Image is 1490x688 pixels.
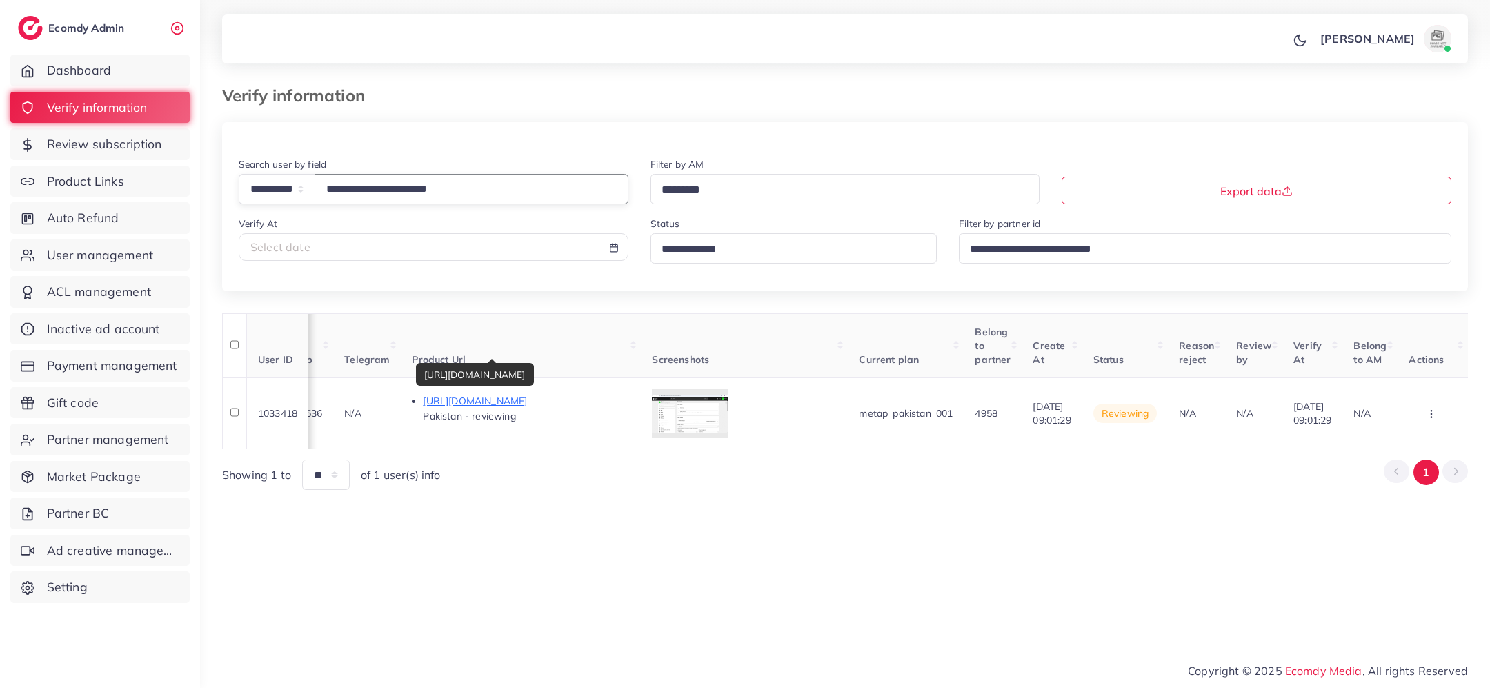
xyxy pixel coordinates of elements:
span: Belong to partner [975,326,1011,366]
a: User management [10,239,190,271]
span: Export data [1220,184,1293,198]
a: Gift code [10,387,190,419]
span: Reason reject [1179,340,1214,366]
span: Product Links [47,173,124,190]
span: Screenshots [652,353,709,366]
span: Market Package [47,468,141,486]
span: N/A [1179,407,1195,420]
a: Review subscription [10,128,190,160]
div: Search for option [959,233,1451,263]
span: N/A [344,407,361,420]
a: [PERSON_NAME]avatar [1313,25,1457,52]
span: Pakistan - reviewing [423,410,515,422]
a: Auto Refund [10,202,190,234]
span: 4958 [975,407,997,420]
span: Create At [1033,340,1065,366]
h3: Verify information [222,86,376,106]
button: Go to page 1 [1413,460,1439,485]
a: ACL management [10,276,190,308]
label: Filter by partner id [959,217,1040,230]
label: Search user by field [239,157,326,171]
span: Product Url [412,353,466,366]
label: Status [650,217,680,230]
input: Search for option [965,239,1433,260]
ul: Pagination [1384,460,1468,485]
span: Actions [1409,353,1444,366]
label: Filter by AM [650,157,704,171]
a: Ecomdy Media [1285,664,1362,678]
a: Verify information [10,92,190,124]
div: Search for option [650,174,1040,204]
img: logo [18,16,43,40]
a: Product Links [10,166,190,197]
span: User ID [258,353,293,366]
a: Inactive ad account [10,313,190,345]
span: Partner management [47,431,169,449]
a: logoEcomdy Admin [18,16,128,40]
span: Current plan [859,353,919,366]
span: Payment management [47,357,177,375]
span: Copyright © 2025 [1188,662,1468,679]
span: Showing 1 to [222,467,291,483]
span: reviewing [1093,404,1157,423]
img: img uploaded [652,395,728,432]
span: User management [47,246,153,264]
span: Review by [1236,340,1271,366]
span: Select date [250,240,310,254]
a: Payment management [10,350,190,382]
span: Dashboard [47,61,111,79]
a: Partner BC [10,498,190,529]
span: ACL management [47,283,151,301]
input: Search for option [657,239,920,260]
span: of 1 user(s) info [361,467,441,483]
span: Ad creative management [47,542,179,560]
span: N/A [1236,407,1253,420]
span: Verify At [1293,340,1322,366]
span: 1033418 [258,407,297,420]
p: [URL][DOMAIN_NAME] [423,393,630,409]
span: Inactive ad account [47,320,160,338]
input: Search for option [657,179,1022,201]
p: [PERSON_NAME] [1320,30,1415,47]
span: Telegram [344,353,390,366]
a: Market Package [10,461,190,493]
h2: Ecomdy Admin [48,21,128,35]
div: [URL][DOMAIN_NAME] [416,363,534,386]
a: Partner management [10,424,190,455]
span: Belong to AM [1353,340,1387,366]
label: Verify At [239,217,277,230]
span: Auto Refund [47,209,119,227]
div: Search for option [650,233,937,263]
span: Partner BC [47,504,110,522]
span: [DATE] 09:01:29 [1293,400,1331,426]
a: Setting [10,571,190,603]
span: [DATE] 09:01:29 [1033,400,1071,426]
span: Review subscription [47,135,162,153]
span: metap_pakistan_001 [859,407,953,420]
span: , All rights Reserved [1362,662,1468,679]
span: Gift code [47,394,99,412]
a: Ad creative management [10,535,190,567]
button: Export data [1062,177,1451,204]
img: avatar [1424,25,1451,52]
span: Status [1093,353,1124,366]
a: Dashboard [10,55,190,86]
span: Setting [47,578,88,596]
span: Verify information [47,99,148,117]
span: N/A [1353,407,1370,420]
